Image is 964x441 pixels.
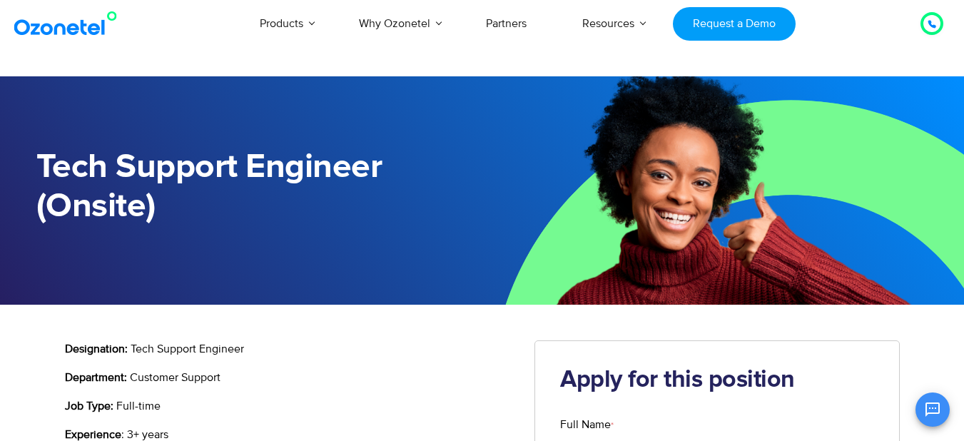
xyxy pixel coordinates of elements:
[131,342,244,356] span: Tech Support Engineer
[111,399,113,413] b: :
[116,399,161,413] span: Full-time
[65,399,111,413] b: Job Type
[130,370,220,385] span: Customer Support
[65,342,128,356] b: Designation:
[36,148,482,226] h1: Tech Support Engineer (Onsite)
[560,416,874,433] label: Full Name
[560,366,874,395] h2: Apply for this position
[915,392,950,427] button: Open chat
[673,7,795,41] a: Request a Demo
[65,370,127,385] b: Department:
